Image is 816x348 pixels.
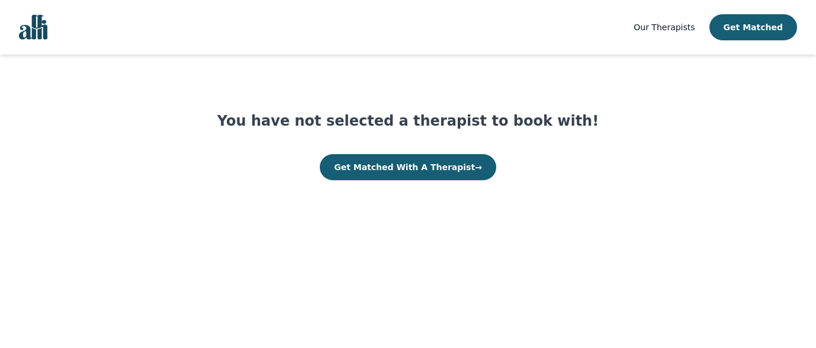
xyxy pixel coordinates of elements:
button: Get Matched [709,14,797,40]
span: Our Therapists [634,23,695,32]
span: → [475,162,482,172]
button: Get Matched With A Therapist [320,154,496,180]
a: Our Therapists [634,20,695,34]
img: alli logo [19,15,47,40]
h1: You have not selected a therapist to book with! [217,111,599,130]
